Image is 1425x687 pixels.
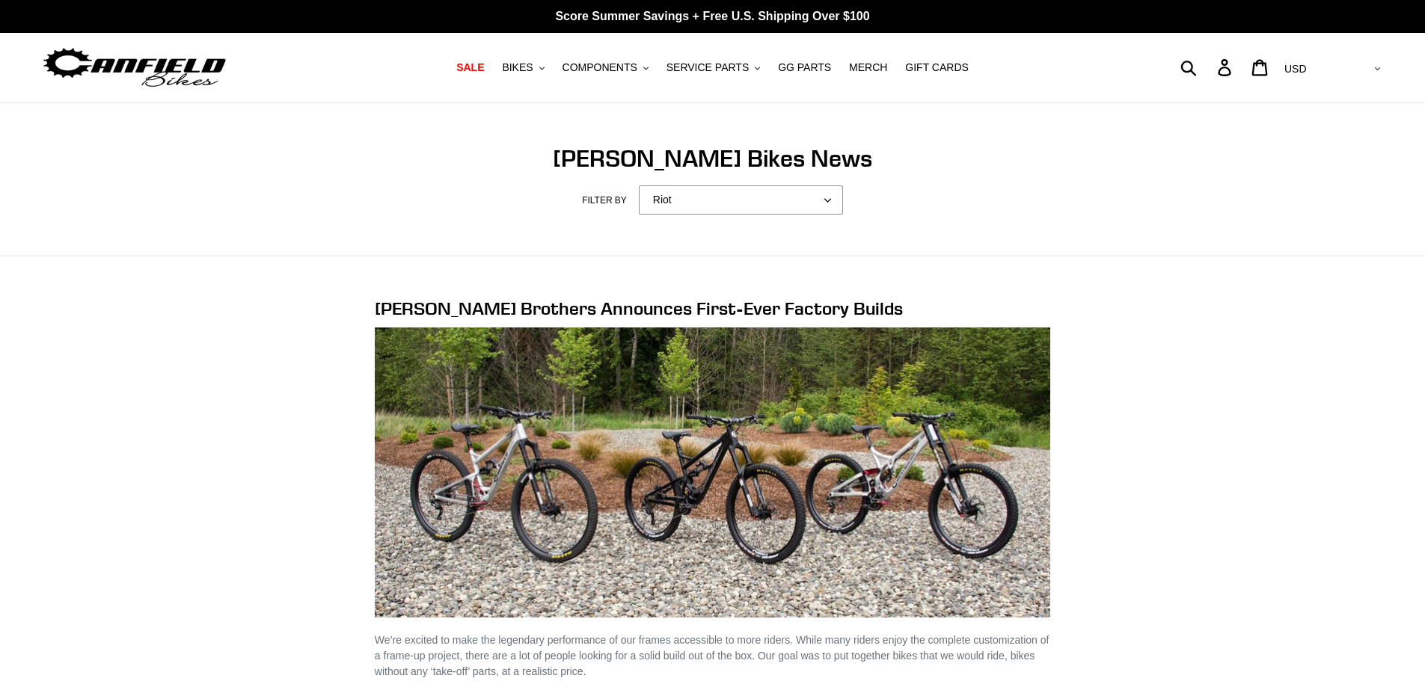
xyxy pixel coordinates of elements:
span: BIKES [502,61,533,74]
a: MERCH [842,58,895,78]
a: SALE [449,58,491,78]
span: SERVICE PARTS [666,61,749,74]
input: Search [1189,51,1227,84]
span: COMPONENTS [563,61,637,74]
span: GG PARTS [778,61,831,74]
button: SERVICE PARTS [659,58,767,78]
label: Filter by [582,194,627,207]
a: [PERSON_NAME] Brothers Announces First-Ever Factory Builds [375,297,903,319]
span: GIFT CARDS [905,61,969,74]
span: We’re excited to make the legendary performance of our frames accessible to more riders. While ma... [375,634,1049,677]
span: SALE [456,61,484,74]
span: MERCH [849,61,887,74]
h1: [PERSON_NAME] Bikes News [305,144,1121,173]
a: GG PARTS [770,58,839,78]
button: BIKES [494,58,551,78]
a: GIFT CARDS [898,58,976,78]
button: COMPONENTS [555,58,656,78]
img: Canfield Bikes [41,44,228,91]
